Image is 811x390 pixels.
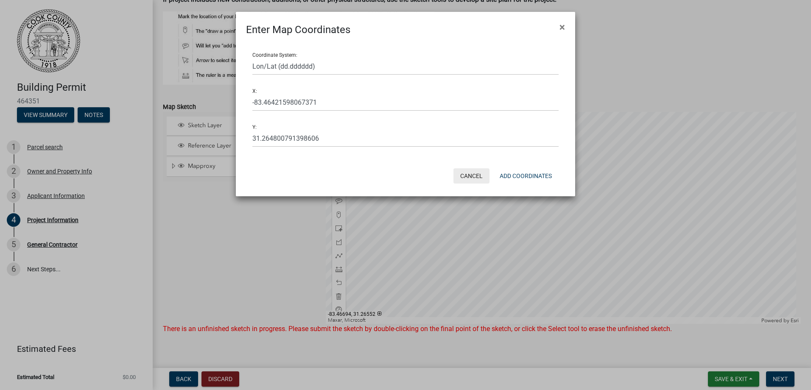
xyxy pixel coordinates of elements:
h4: Enter Map Coordinates [246,22,350,37]
span: × [559,21,565,33]
select: Coordinate system [252,58,559,75]
button: Cancel [453,168,489,184]
button: Close [553,15,572,39]
button: Add Coordinates [493,168,559,184]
